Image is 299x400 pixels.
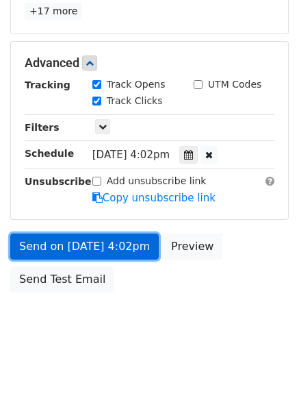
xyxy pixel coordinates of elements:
[25,55,274,71] h5: Advanced
[25,3,82,20] a: +17 more
[231,334,299,400] iframe: Chat Widget
[107,94,163,108] label: Track Clicks
[10,266,114,292] a: Send Test Email
[25,148,74,159] strong: Schedule
[25,79,70,90] strong: Tracking
[107,174,207,188] label: Add unsubscribe link
[162,234,222,260] a: Preview
[25,176,92,187] strong: Unsubscribe
[107,77,166,92] label: Track Opens
[10,234,159,260] a: Send on [DATE] 4:02pm
[92,149,170,161] span: [DATE] 4:02pm
[92,192,216,204] a: Copy unsubscribe link
[25,122,60,133] strong: Filters
[208,77,261,92] label: UTM Codes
